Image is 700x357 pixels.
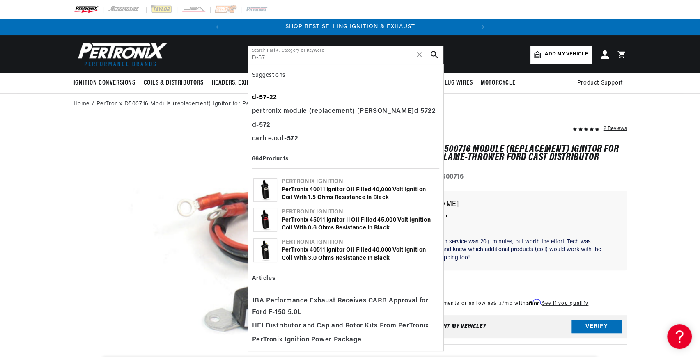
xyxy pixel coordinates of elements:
div: PerTronix 40511 Ignitor Oil Filled 40,000 Volt Ignition Coil with 3.0 Ohms Resistance in Black [282,246,438,262]
span: JBA Performance Exhaust Receives CARB Approval for Ford F-150 5.0L [252,295,437,318]
b: d [414,108,419,114]
button: Translation missing: en.sections.announcements.previous_announcement [209,19,225,35]
div: Pertronix Ignition [282,208,438,216]
button: Verify [571,320,622,333]
strong: D500716 [436,174,464,180]
button: Translation missing: en.sections.announcements.next_announcement [475,19,491,35]
a: See if you qualify - Learn more about Affirm Financing (opens in modal) [542,301,588,306]
summary: Motorcycle [477,73,519,93]
div: Part Number: [394,172,627,183]
summary: Spark Plug Wires [418,73,477,93]
b: Articles [252,275,275,281]
b: 57 [259,122,266,128]
b: 57 [287,135,294,142]
div: - -22 [252,91,439,105]
span: HEI Distributor and Cap and Rotor Kits From PerTronix [252,320,429,332]
b: 57 [259,94,266,101]
span: Add my vehicle [545,50,588,58]
b: d [252,122,257,128]
h1: PerTronix D500716 Module (replacement) Ignitor for PerTronix Flame-Thrower Ford Cast Distributor [394,145,627,162]
span: PerTronix Ignition Power Package [252,334,361,346]
div: Announcement [225,23,475,32]
div: Pertronix Ignition [282,178,438,186]
div: 1 of 2 [225,23,475,32]
a: PerTronix D500716 Module (replacement) Ignitor for PerTronix Flame-Thrower Ford Cast Distributor [96,100,372,109]
summary: Headers, Exhausts & Components [208,73,312,93]
span: Spark Plug Wires [422,79,473,87]
b: d [252,94,257,101]
summary: Product Support [577,73,627,93]
b: d [280,135,284,142]
p: [PERSON_NAME] [402,199,619,211]
summary: Coils & Distributors [140,73,208,93]
b: 664 Products [252,156,289,162]
span: Headers, Exhausts & Components [212,79,308,87]
div: 2 Reviews [603,124,627,133]
div: carb e.o. - 2 [252,132,439,146]
b: 57 [420,108,428,114]
div: Does This part fit My vehicle? [399,323,486,330]
div: PerTronix 40011 Ignitor Oil Filled 40,000 Volt Ignition Coil with 1.5 Ohms Resistance in Black [282,186,438,202]
slideshow-component: Translation missing: en.sections.announcements.announcement_bar [53,19,647,35]
img: PerTronix 40511 Ignitor Oil Filled 40,000 Volt Ignition Coil with 3.0 Ohms Resistance in Black [254,239,277,262]
img: PerTronix 45011 Ignitor II Oil Filled 45,000 Volt Ignition Coil with 0.6 Ohms Resistance in Black [254,208,277,231]
div: Suggestions [252,69,439,85]
img: PerTronix 40011 Ignitor Oil Filled 40,000 Volt Ignition Coil with 1.5 Ohms Resistance in Black [254,178,277,201]
span: Coils & Distributors [144,79,204,87]
div: PerTronix 45011 Ignitor II Oil Filled 45,000 Volt Ignition Coil with 0.6 Ohms Resistance in Black [282,216,438,232]
span: Affirm [526,299,540,305]
a: SHOP BEST SELLING IGNITION & EXHAUST [285,24,415,30]
summary: Ignition Conversions [73,73,140,93]
a: Home [73,100,90,109]
nav: breadcrumbs [73,100,627,109]
span: Motorcycle [481,79,515,87]
a: Add my vehicle [530,46,591,64]
button: search button [425,46,443,64]
span: Ignition Conversions [73,79,135,87]
div: - 2 [252,119,439,133]
div: pertronix module (replacement) [PERSON_NAME] 22 [252,105,439,119]
span: $13 [493,301,502,306]
img: Pertronix [73,40,168,69]
p: Wait time for Tech service was 20+ minutes, but worth the effort. Tech was knowledgeable and knew... [402,238,619,262]
p: 4 interest-free payments or as low as /mo with . [394,300,588,307]
span: Product Support [577,79,623,88]
input: Search Part #, Category or Keyword [248,46,443,64]
div: Pertronix Ignition [282,238,438,247]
